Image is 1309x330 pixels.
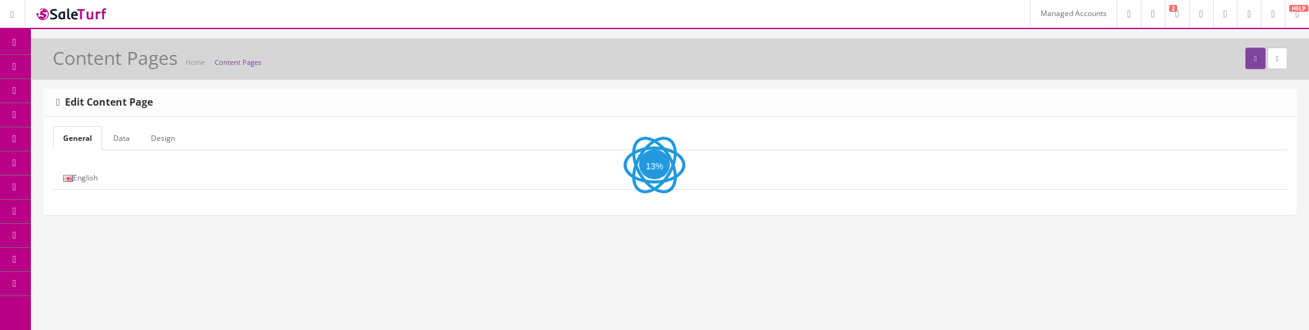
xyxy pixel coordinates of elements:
[141,126,185,150] a: Design
[53,126,102,150] a: General
[53,166,108,190] a: English
[1245,48,1265,69] button: Save
[1289,5,1308,12] span: HELP
[215,57,261,67] a: Content Pages
[56,97,153,108] h3: Edit Content Page
[186,57,205,67] a: Home
[63,175,73,182] img: English
[1268,48,1287,69] a: Cancel
[1169,5,1177,12] span: 2
[35,6,109,22] img: SaleTurf
[103,126,140,150] a: Data
[53,48,178,68] h1: Content Pages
